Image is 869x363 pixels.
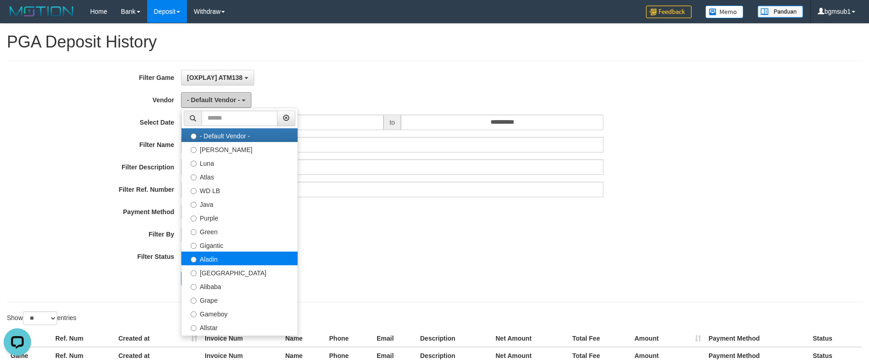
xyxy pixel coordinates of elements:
h1: PGA Deposit History [7,33,862,51]
label: Purple [181,210,298,224]
label: Luna [181,156,298,169]
label: Grape [181,293,298,306]
label: Xtr [181,334,298,347]
label: Aladin [181,252,298,265]
input: Gameboy [191,311,197,317]
input: Luna [191,161,197,167]
button: [OXPLAY] ATM138 [181,70,254,85]
label: [PERSON_NAME] [181,142,298,156]
th: Amount [631,330,705,347]
th: Phone [325,330,373,347]
span: - Default Vendor - [187,96,240,104]
th: Created at [115,330,201,347]
label: Gameboy [181,306,298,320]
label: Green [181,224,298,238]
th: Invoice Num [201,330,282,347]
img: panduan.png [757,5,803,18]
input: Java [191,202,197,208]
th: Net Amount [492,330,569,347]
span: [OXPLAY] ATM138 [187,74,243,81]
input: WD LB [191,188,197,194]
label: - Default Vendor - [181,128,298,142]
button: - Default Vendor - [181,92,251,108]
select: Showentries [23,311,57,325]
span: to [384,115,401,130]
input: - Default Vendor - [191,133,197,139]
label: WD LB [181,183,298,197]
input: [PERSON_NAME] [191,147,197,153]
input: Grape [191,298,197,304]
label: [GEOGRAPHIC_DATA] [181,265,298,279]
th: Email [373,330,416,347]
input: Gigantic [191,243,197,249]
label: Java [181,197,298,210]
label: Show entries [7,311,76,325]
th: Ref. Num [52,330,115,347]
input: Allstar [191,325,197,331]
img: Button%20Memo.svg [705,5,744,18]
label: Atlas [181,169,298,183]
input: Alibaba [191,284,197,290]
img: Feedback.jpg [646,5,692,18]
th: Description [416,330,492,347]
input: Aladin [191,257,197,263]
input: [GEOGRAPHIC_DATA] [191,270,197,276]
input: Atlas [191,174,197,180]
label: Gigantic [181,238,298,252]
th: Name [282,330,325,347]
input: Purple [191,216,197,221]
input: Green [191,229,197,235]
img: MOTION_logo.png [7,5,76,18]
label: Allstar [181,320,298,334]
th: Total Fee [569,330,631,347]
th: Status [809,330,862,347]
label: Alibaba [181,279,298,293]
th: Payment Method [705,330,809,347]
button: Open LiveChat chat widget [4,4,31,31]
